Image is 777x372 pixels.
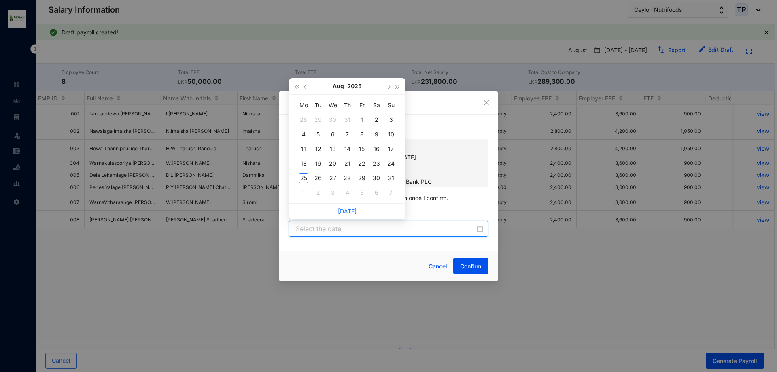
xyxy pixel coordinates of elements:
div: 6 [372,188,381,198]
div: 17 [386,144,396,154]
div: 6 [328,130,338,139]
button: Confirm [453,258,488,274]
td: 2025-08-30 [369,171,384,185]
div: 3 [328,188,338,198]
div: 26 [313,173,323,183]
button: 2025 [347,78,362,94]
th: Fr [355,98,369,113]
div: 1 [299,188,308,198]
th: We [325,98,340,113]
th: Tu [311,98,325,113]
div: 11 [299,144,308,154]
td: 2025-09-07 [384,185,398,200]
td: 2025-08-26 [311,171,325,185]
div: 28 [342,173,352,183]
a: [DATE] [338,208,357,215]
td: 2025-08-05 [311,127,325,142]
span: Confirm [460,262,481,270]
div: 13 [328,144,338,154]
div: 4 [342,188,352,198]
div: 15 [357,144,367,154]
th: Th [340,98,355,113]
td: 2025-07-28 [296,113,311,127]
div: 8 [357,130,367,139]
div: 10 [386,130,396,139]
th: Mo [296,98,311,113]
span: close [483,100,490,106]
div: 20 [328,159,338,168]
div: 2 [372,115,381,125]
button: Cancel [422,258,453,274]
div: 29 [313,115,323,125]
div: 23 [372,159,381,168]
button: Aug [333,78,344,94]
td: 2025-08-22 [355,156,369,171]
td: 2025-08-06 [325,127,340,142]
div: 30 [328,115,338,125]
td: 2025-08-02 [369,113,384,127]
div: 4 [299,130,308,139]
td: 2025-09-03 [325,185,340,200]
div: 3 [386,115,396,125]
td: 2025-09-01 [296,185,311,200]
td: 2025-08-11 [296,142,311,156]
div: 21 [342,159,352,168]
td: 2025-08-09 [369,127,384,142]
div: 19 [313,159,323,168]
td: 2025-08-08 [355,127,369,142]
div: 12 [313,144,323,154]
td: 2025-08-17 [384,142,398,156]
td: 2025-08-21 [340,156,355,171]
div: 29 [357,173,367,183]
td: 2025-08-29 [355,171,369,185]
td: 2025-08-18 [296,156,311,171]
td: 2025-08-27 [325,171,340,185]
div: 5 [313,130,323,139]
td: 2025-08-20 [325,156,340,171]
td: 2025-08-01 [355,113,369,127]
td: 2025-09-06 [369,185,384,200]
div: 7 [386,188,396,198]
div: 30 [372,173,381,183]
th: Sa [369,98,384,113]
div: 9 [372,130,381,139]
button: Close [482,98,491,107]
div: 5 [357,188,367,198]
div: 14 [342,144,352,154]
td: 2025-08-14 [340,142,355,156]
div: 31 [386,173,396,183]
td: 2025-08-12 [311,142,325,156]
div: 1 [357,115,367,125]
td: 2025-08-15 [355,142,369,156]
td: 2025-09-02 [311,185,325,200]
td: 2025-07-31 [340,113,355,127]
div: 18 [299,159,308,168]
td: 2025-08-24 [384,156,398,171]
div: 16 [372,144,381,154]
td: 2025-07-29 [311,113,325,127]
div: 31 [342,115,352,125]
th: Su [384,98,398,113]
div: 28 [299,115,308,125]
td: 2025-08-07 [340,127,355,142]
td: 2025-08-03 [384,113,398,127]
div: 27 [328,173,338,183]
td: 2025-08-25 [296,171,311,185]
td: 2025-08-13 [325,142,340,156]
td: 2025-09-04 [340,185,355,200]
td: 2025-08-10 [384,127,398,142]
td: 2025-08-04 [296,127,311,142]
td: 2025-08-16 [369,142,384,156]
td: 2025-08-31 [384,171,398,185]
td: 2025-08-28 [340,171,355,185]
td: 2025-08-19 [311,156,325,171]
div: 24 [386,159,396,168]
td: 2025-07-30 [325,113,340,127]
div: 22 [357,159,367,168]
div: 25 [299,173,308,183]
div: 2 [313,188,323,198]
td: 2025-09-05 [355,185,369,200]
td: 2025-08-23 [369,156,384,171]
input: Date of crediting [296,224,475,234]
div: 7 [342,130,352,139]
